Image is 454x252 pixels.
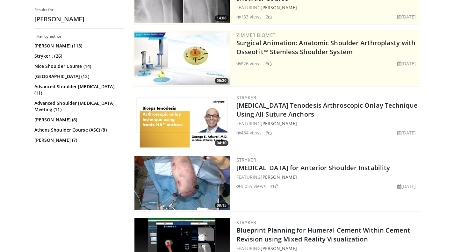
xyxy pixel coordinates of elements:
[236,245,419,252] div: FEATURING
[236,32,276,38] a: Zimmer Biomet
[134,93,230,148] img: dd3c9599-9b8f-4523-a967-19256dd67964.300x170_q85_crop-smart_upscale.jpg
[34,43,122,49] a: [PERSON_NAME] (113)
[266,129,272,136] li: 3
[34,137,122,143] a: [PERSON_NAME] (7)
[266,13,272,20] li: 2
[236,183,266,190] li: 5,055 views
[134,31,230,85] img: 84e7f812-2061-4fff-86f6-cdff29f66ef4.300x170_q85_crop-smart_upscale.jpg
[397,13,416,20] li: [DATE]
[134,156,230,210] img: 5abd6e6f-ec56-4e3e-9270-bc15eab5e236.300x170_q85_crop-smart_upscale.jpg
[34,15,124,23] h2: [PERSON_NAME]
[34,100,122,113] a: Advanced Shoulder [MEDICAL_DATA] Meeting (11)
[261,245,297,251] a: [PERSON_NAME]
[34,117,122,123] a: [PERSON_NAME] (8)
[134,31,230,85] a: 06:20
[34,127,122,133] a: Athens Shoulder Course (ASC) (8)
[215,140,228,146] span: 04:10
[215,15,228,21] span: 14:08
[236,39,416,56] a: Surgical Animation: Anatomic Shoulder Arthroplasty with OsseoFit™ Stemless Shoulder System
[236,94,256,101] a: Stryker
[261,120,297,126] a: [PERSON_NAME]
[34,53,122,59] a: Stryker . (26)
[236,219,256,226] a: Stryker
[270,183,278,190] li: 41
[34,83,122,96] a: Advanced Shoulder [MEDICAL_DATA] (11)
[34,63,122,69] a: Nice Shoulder Course (14)
[236,4,419,11] div: FEATURING
[236,60,262,67] li: 826 views
[134,93,230,148] a: 04:10
[261,174,297,180] a: [PERSON_NAME]
[134,156,230,210] a: 09:15
[236,13,262,20] li: 133 views
[397,183,416,190] li: [DATE]
[397,129,416,136] li: [DATE]
[266,60,272,67] li: 3
[236,163,390,172] a: [MEDICAL_DATA] for Anterior Shoulder Instability
[215,78,228,83] span: 06:20
[34,73,122,80] a: [GEOGRAPHIC_DATA] (13)
[261,4,297,11] a: [PERSON_NAME]
[236,129,262,136] li: 484 views
[236,174,419,180] div: FEATURING
[236,226,410,243] a: Blueprint Planning for Humeral Cement Within Cement Revision using Mixed Reality Visualization
[34,34,124,39] h3: Filter by author:
[236,120,419,127] div: FEATURING
[215,203,228,208] span: 09:15
[236,101,418,119] a: [MEDICAL_DATA] Tenodesis Arthroscopic Onlay Technique Using All-Suture Anchors
[34,7,124,12] p: Results for:
[236,157,256,163] a: Stryker
[397,60,416,67] li: [DATE]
